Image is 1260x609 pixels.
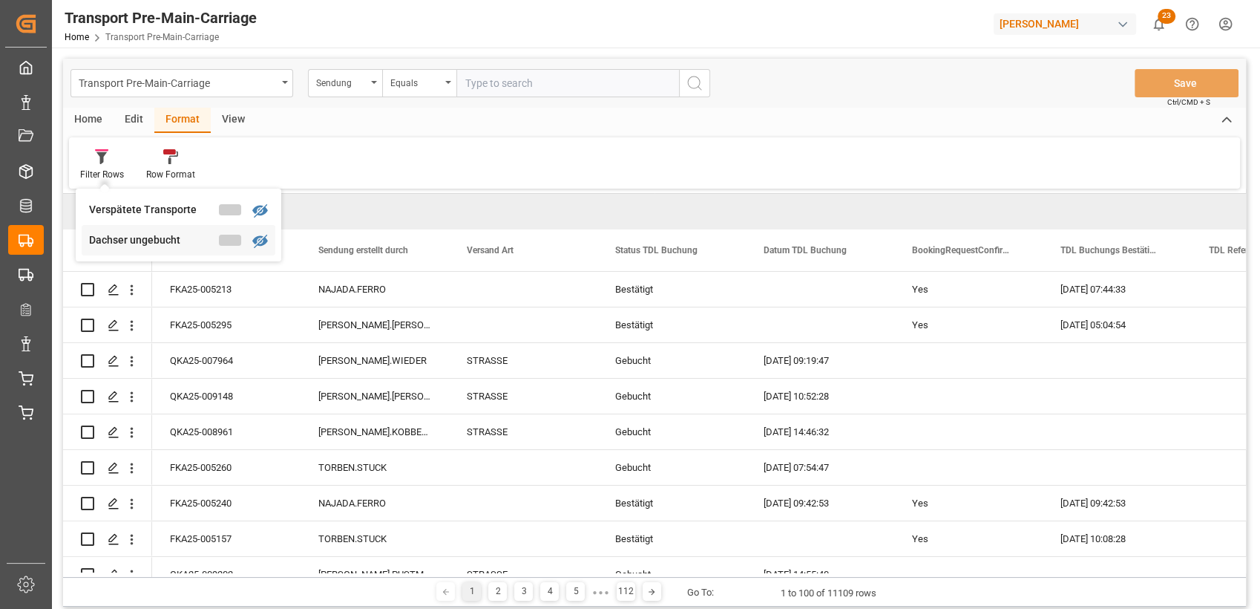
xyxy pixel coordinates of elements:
[462,582,481,601] div: 1
[301,521,449,556] div: TORBEN.STUCK
[63,307,152,343] div: Press SPACE to select this row.
[152,521,301,556] div: FKA25-005157
[615,245,698,255] span: Status TDL Buchung
[488,582,507,601] div: 2
[994,10,1142,38] button: [PERSON_NAME]
[382,69,456,97] button: open menu
[615,344,728,378] div: Gebucht
[1167,97,1210,108] span: Ctrl/CMD + S
[912,245,1011,255] span: BookingRequestConfirmation
[63,557,152,593] div: Press SPACE to select this row.
[152,486,301,521] div: FKA25-005240
[679,69,710,97] button: search button
[449,414,597,449] div: STRASSE
[467,245,513,255] span: Versand Art
[781,586,876,601] div: 1 to 100 of 11109 rows
[301,272,449,307] div: NAJADA.FERRO
[1158,9,1175,24] span: 23
[449,379,597,414] div: STRASSE
[449,343,597,378] div: STRASSE
[318,245,408,255] span: Sendung erstellt durch
[746,343,894,378] div: [DATE] 09:19:47
[746,414,894,449] div: [DATE] 14:46:32
[89,232,219,248] div: Dachser ungebucht
[912,522,1025,556] div: Yes
[617,582,635,601] div: 112
[540,582,559,601] div: 4
[63,343,152,379] div: Press SPACE to select this row.
[65,7,257,29] div: Transport Pre-Main-Carriage
[152,343,301,378] div: QKA25-007964
[449,557,597,592] div: STRASSE
[566,582,585,601] div: 5
[1135,69,1238,97] button: Save
[687,585,714,600] div: Go To:
[211,108,256,133] div: View
[615,451,728,485] div: Gebucht
[301,379,449,414] div: [PERSON_NAME].[PERSON_NAME]
[63,414,152,450] div: Press SPACE to select this row.
[152,379,301,414] div: QKA25-009148
[746,486,894,521] div: [DATE] 09:42:53
[390,73,441,90] div: Equals
[746,450,894,485] div: [DATE] 07:54:47
[1043,521,1191,556] div: [DATE] 10:08:28
[152,414,301,449] div: QKA25-008961
[301,343,449,378] div: [PERSON_NAME].WIEDER
[70,69,293,97] button: open menu
[152,307,301,342] div: FKA25-005295
[1043,486,1191,521] div: [DATE] 09:42:53
[63,379,152,414] div: Press SPACE to select this row.
[615,415,728,449] div: Gebucht
[80,168,124,181] div: Filter Rows
[79,73,277,91] div: Transport Pre-Main-Carriage
[316,73,367,90] div: Sendung
[1142,7,1175,41] button: show 23 new notifications
[615,308,728,342] div: Bestätigt
[63,521,152,557] div: Press SPACE to select this row.
[89,202,219,218] div: Verspätete Transporte
[308,69,382,97] button: open menu
[592,587,608,598] div: ● ● ●
[301,414,449,449] div: [PERSON_NAME].KOBBENBRING
[764,245,847,255] span: Datum TDL Buchung
[63,108,114,133] div: Home
[152,272,301,307] div: FKA25-005213
[154,108,211,133] div: Format
[63,272,152,307] div: Press SPACE to select this row.
[152,450,301,485] div: FKA25-005260
[746,379,894,414] div: [DATE] 10:52:28
[1043,272,1191,307] div: [DATE] 07:44:33
[1175,7,1209,41] button: Help Center
[114,108,154,133] div: Edit
[615,380,728,414] div: Gebucht
[912,486,1025,521] div: Yes
[615,486,728,521] div: Bestätigt
[301,450,449,485] div: TORBEN.STUCK
[63,450,152,486] div: Press SPACE to select this row.
[615,522,728,556] div: Bestätigt
[301,557,449,592] div: [PERSON_NAME].PUSTMUELLER
[1043,307,1191,342] div: [DATE] 05:04:54
[146,168,195,181] div: Row Format
[912,308,1025,342] div: Yes
[1060,245,1160,255] span: TDL Buchungs Bestätigungs Datum
[152,557,301,592] div: QKA25-009202
[65,32,89,42] a: Home
[514,582,533,601] div: 3
[301,307,449,342] div: [PERSON_NAME].[PERSON_NAME]
[63,486,152,521] div: Press SPACE to select this row.
[301,486,449,521] div: NAJADA.FERRO
[994,13,1136,35] div: [PERSON_NAME]
[912,273,1025,307] div: Yes
[615,558,728,592] div: Gebucht
[746,557,894,592] div: [DATE] 14:55:40
[456,69,679,97] input: Type to search
[615,273,728,307] div: Bestätigt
